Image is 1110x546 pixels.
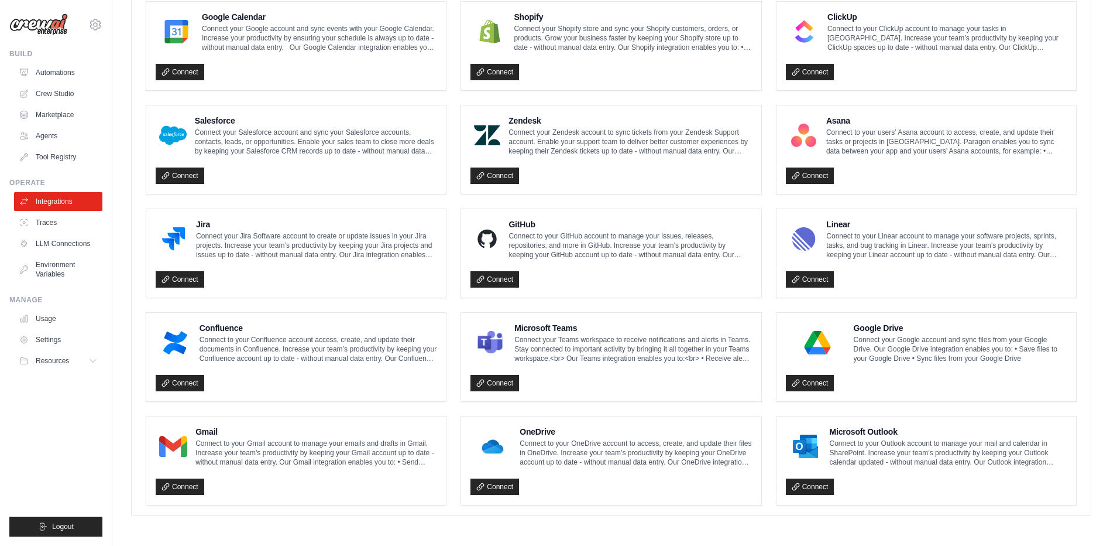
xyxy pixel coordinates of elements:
a: Agents [14,127,102,145]
h4: Google Drive [854,322,1067,334]
a: Connect [156,168,204,184]
span: Logout [52,522,74,531]
p: Connect to your Gmail account to manage your emails and drafts in Gmail. Increase your team’s pro... [195,439,437,467]
img: Confluence Logo [159,331,191,354]
button: Resources [14,352,102,370]
p: Connect your Google account and sync events with your Google Calendar. Increase your productivity... [202,24,437,52]
h4: Linear [826,219,1067,230]
img: Google Drive Logo [789,331,846,354]
h4: Microsoft Teams [514,322,751,334]
a: Tool Registry [14,148,102,166]
p: Connect your Jira Software account to create or update issues in your Jira projects. Increase you... [196,231,437,260]
h4: Jira [196,219,437,230]
img: Zendesk Logo [474,124,500,147]
a: Connect [786,64,834,80]
h4: OneDrive [520,426,751,438]
a: Crew Studio [14,84,102,103]
h4: Shopify [514,11,751,23]
p: Connect to your Linear account to manage your software projects, sprints, tasks, and bug tracking... [826,231,1067,260]
p: Connect to your OneDrive account to access, create, and update their files in OneDrive. Increase ... [520,439,751,467]
img: Logo [9,13,68,36]
a: Connect [156,271,204,288]
img: Google Calendar Logo [159,20,194,43]
a: Connect [786,479,834,495]
div: Build [9,49,102,59]
p: Connect your Shopify store and sync your Shopify customers, orders, or products. Grow your busine... [514,24,751,52]
div: Operate [9,178,102,187]
div: Manage [9,295,102,305]
span: Resources [36,356,69,366]
a: Marketplace [14,105,102,124]
img: ClickUp Logo [789,20,819,43]
img: Linear Logo [789,227,819,251]
a: Connect [786,375,834,391]
a: Traces [14,213,102,232]
h4: ClickUp [827,11,1067,23]
a: Connect [470,64,519,80]
a: Connect [470,375,519,391]
a: Environment Variables [14,255,102,284]
p: Connect your Teams workspace to receive notifications and alerts in Teams. Stay connected to impo... [514,335,751,363]
p: Connect to your users’ Asana account to access, create, and update their tasks or projects in [GE... [826,128,1067,156]
button: Logout [9,517,102,537]
img: Microsoft Outlook Logo [789,435,822,458]
img: GitHub Logo [474,227,500,251]
a: Integrations [14,192,102,211]
p: Connect to your Confluence account access, create, and update their documents in Confluence. Incr... [200,335,437,363]
a: Connect [156,479,204,495]
img: Salesforce Logo [159,124,187,147]
h4: GitHub [508,219,751,230]
p: Connect to your ClickUp account to manage your tasks in [GEOGRAPHIC_DATA]. Increase your team’s p... [827,24,1067,52]
img: Gmail Logo [159,435,187,458]
img: Microsoft Teams Logo [474,331,506,354]
a: Connect [786,168,834,184]
a: Connect [156,64,204,80]
a: Connect [470,479,519,495]
p: Connect your Zendesk account to sync tickets from your Zendesk Support account. Enable your suppo... [508,128,751,156]
img: Asana Logo [789,124,818,147]
img: Shopify Logo [474,20,506,43]
a: Connect [786,271,834,288]
h4: Microsoft Outlook [830,426,1067,438]
h4: Google Calendar [202,11,437,23]
h4: Zendesk [508,115,751,127]
a: Connect [470,168,519,184]
p: Connect your Google account and sync files from your Google Drive. Our Google Drive integration e... [854,335,1067,363]
h4: Salesforce [195,115,437,127]
p: Connect to your Outlook account to manage your mail and calendar in SharePoint. Increase your tea... [830,439,1067,467]
p: Connect to your GitHub account to manage your issues, releases, repositories, and more in GitHub.... [508,231,751,260]
a: LLM Connections [14,234,102,253]
a: Automations [14,63,102,82]
a: Settings [14,330,102,349]
img: Jira Logo [159,227,188,251]
h4: Gmail [195,426,437,438]
h4: Confluence [200,322,437,334]
p: Connect your Salesforce account and sync your Salesforce accounts, contacts, leads, or opportunit... [195,128,437,156]
img: OneDrive Logo [474,435,511,458]
a: Connect [470,271,519,288]
h4: Asana [826,115,1067,127]
a: Usage [14,309,102,328]
a: Connect [156,375,204,391]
